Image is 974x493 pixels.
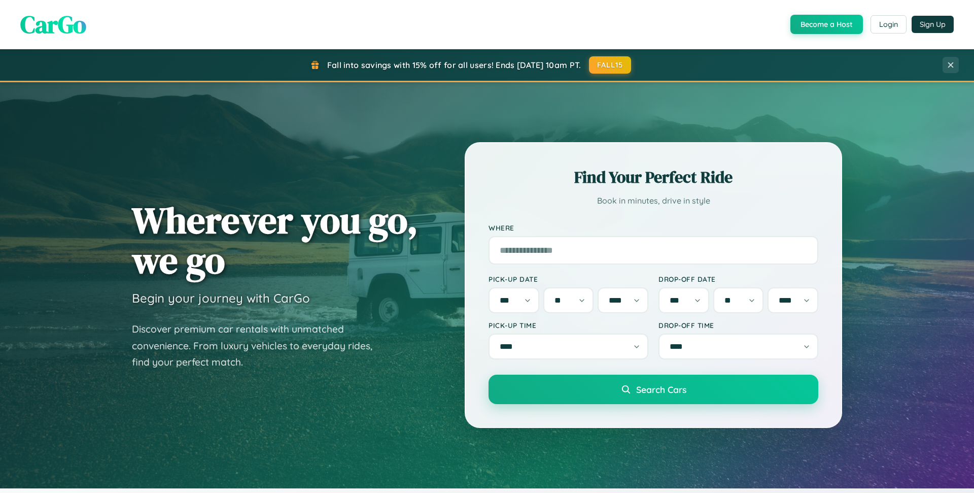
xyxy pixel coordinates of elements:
[489,375,818,404] button: Search Cars
[489,166,818,188] h2: Find Your Perfect Ride
[132,200,418,280] h1: Wherever you go, we go
[871,15,907,34] button: Login
[912,16,954,33] button: Sign Up
[132,321,386,371] p: Discover premium car rentals with unmatched convenience. From luxury vehicles to everyday rides, ...
[589,56,632,74] button: FALL15
[132,290,310,306] h3: Begin your journey with CarGo
[489,223,818,232] label: Where
[790,15,863,34] button: Become a Host
[489,275,648,283] label: Pick-up Date
[489,193,818,208] p: Book in minutes, drive in style
[327,60,581,70] span: Fall into savings with 15% off for all users! Ends [DATE] 10am PT.
[658,275,818,283] label: Drop-off Date
[489,321,648,330] label: Pick-up Time
[636,384,686,395] span: Search Cars
[20,8,86,41] span: CarGo
[658,321,818,330] label: Drop-off Time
